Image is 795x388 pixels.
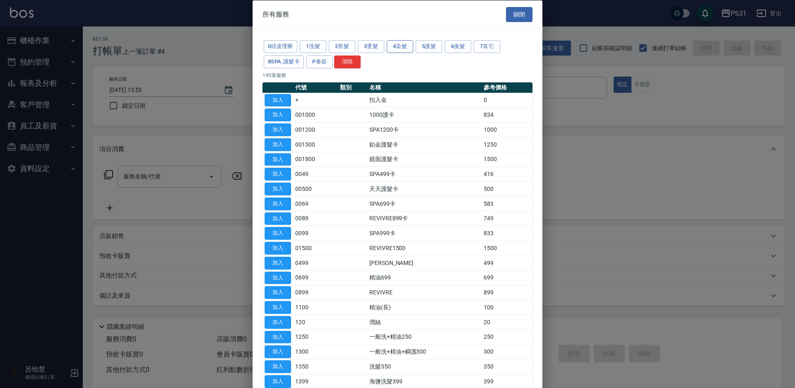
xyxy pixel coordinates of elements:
td: SPA999卡 [367,226,482,241]
button: 清除 [334,55,361,68]
td: 001800 [293,152,338,167]
button: 加入 [265,138,291,151]
td: 0099 [293,226,338,241]
button: 7其它 [474,40,500,53]
td: SPA499卡 [367,166,482,181]
td: 0089 [293,211,338,226]
td: 1250 [293,330,338,345]
td: 0499 [293,255,338,270]
button: 加入 [265,227,291,240]
td: 天天護髮卡 [367,181,482,196]
td: 0 [482,93,532,108]
button: P春節 [306,55,333,68]
button: 加入 [265,286,291,299]
button: 加入 [265,242,291,255]
td: 鉑金護髮卡 [367,137,482,152]
td: 1100 [293,300,338,315]
td: 834 [482,107,532,122]
button: 4染髮 [387,40,413,53]
td: 001000 [293,107,338,122]
button: 加入 [265,183,291,195]
td: 洗髮350 [367,359,482,374]
button: 加入 [265,108,291,121]
td: 250 [482,330,532,345]
td: 499 [482,255,532,270]
td: 一般洗+精油+瞬護300 [367,344,482,359]
td: 潤絲 [367,315,482,330]
td: 749 [482,211,532,226]
td: 1000護卡 [367,107,482,122]
td: 100 [482,300,532,315]
button: 加入 [265,256,291,269]
button: 加入 [265,301,291,314]
button: 0頭皮理療 [264,40,297,53]
button: 加入 [265,94,291,106]
td: 精油699 [367,270,482,285]
button: 關閉 [506,7,532,22]
td: 00500 [293,181,338,196]
td: 1350 [293,359,338,374]
td: REVIVRE [367,285,482,300]
td: 833 [482,226,532,241]
th: 名稱 [367,82,482,93]
p: 145 筆服務 [263,71,532,79]
td: 300 [482,344,532,359]
td: 20 [482,315,532,330]
td: 1250 [482,137,532,152]
td: 1500 [482,152,532,167]
td: 416 [482,166,532,181]
button: 加入 [265,168,291,181]
td: 鏡面護髮卡 [367,152,482,167]
button: 加入 [265,360,291,373]
td: 350 [482,359,532,374]
th: 參考價格 [482,82,532,93]
td: 120 [293,315,338,330]
button: 2剪髮 [329,40,355,53]
td: + [293,93,338,108]
td: 1000 [482,122,532,137]
button: 加入 [265,197,291,210]
button: 加入 [265,271,291,284]
button: 加入 [265,212,291,225]
th: 代號 [293,82,338,93]
td: 583 [482,196,532,211]
td: 0699 [293,270,338,285]
button: 加入 [265,345,291,358]
button: 加入 [265,153,291,166]
button: 5護髮 [416,40,442,53]
button: 6接髮 [445,40,471,53]
button: 加入 [265,316,291,328]
td: REVIVRE899卡 [367,211,482,226]
td: 1300 [293,344,338,359]
td: 1500 [482,241,532,255]
span: 所有服務 [263,10,289,18]
td: [PERSON_NAME] [367,255,482,270]
td: 899 [482,285,532,300]
td: 一般洗+精油250 [367,330,482,345]
td: 001500 [293,137,338,152]
td: 扣入金 [367,93,482,108]
button: 加入 [265,123,291,136]
td: 0069 [293,196,338,211]
td: 0899 [293,285,338,300]
td: REVIVRE1500 [367,241,482,255]
button: 加入 [265,375,291,388]
th: 類別 [338,82,367,93]
td: 0049 [293,166,338,181]
button: 1洗髮 [300,40,326,53]
td: 001200 [293,122,338,137]
button: 3燙髮 [358,40,384,53]
td: 699 [482,270,532,285]
button: 8SPA.護髮卡 [264,55,304,68]
td: SPA1200卡 [367,122,482,137]
td: SPA699卡 [367,196,482,211]
td: 精油(長) [367,300,482,315]
td: 01500 [293,241,338,255]
td: 500 [482,181,532,196]
button: 加入 [265,330,291,343]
